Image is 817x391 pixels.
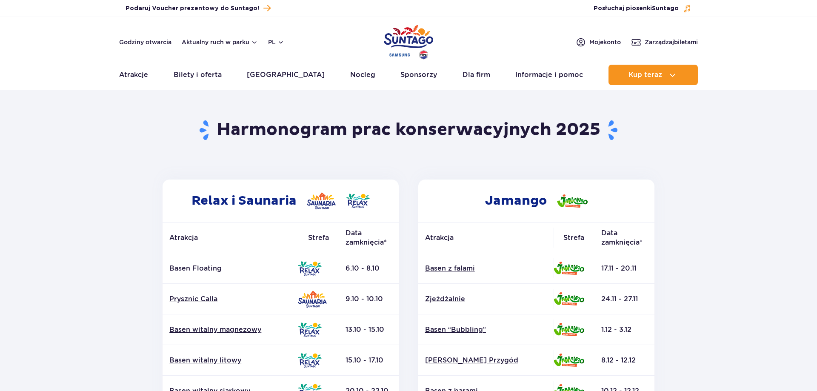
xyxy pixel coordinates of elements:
td: 24.11 - 27.11 [594,284,654,314]
button: Aktualny ruch w parku [182,39,258,46]
img: Relax [298,323,322,337]
a: Basen z falami [425,264,547,273]
a: Bilety i oferta [174,65,222,85]
h2: Jamango [418,180,654,222]
span: Kup teraz [628,71,662,79]
h1: Harmonogram prac konserwacyjnych 2025 [160,119,658,141]
a: [GEOGRAPHIC_DATA] [247,65,325,85]
span: Suntago [652,6,679,11]
a: Basen “Bubbling” [425,325,547,334]
img: Jamango [557,194,588,208]
img: Jamango [554,323,584,336]
img: Jamango [554,292,584,305]
th: Atrakcja [163,223,298,253]
td: 9.10 - 10.10 [339,284,399,314]
a: [PERSON_NAME] Przygód [425,356,547,365]
img: Relax [346,194,370,208]
a: Zarządzajbiletami [631,37,698,47]
th: Strefa [554,223,594,253]
img: Relax [298,261,322,276]
a: Prysznic Calla [169,294,291,304]
a: Zjeżdżalnie [425,294,547,304]
th: Atrakcja [418,223,554,253]
a: Basen witalny magnezowy [169,325,291,334]
th: Data zamknięcia* [339,223,399,253]
a: Park of Poland [384,21,433,60]
button: Kup teraz [608,65,698,85]
a: Podaruj Voucher prezentowy do Suntago! [126,3,271,14]
th: Strefa [298,223,339,253]
a: Atrakcje [119,65,148,85]
td: 13.10 - 15.10 [339,314,399,345]
p: Basen Floating [169,264,291,273]
h2: Relax i Saunaria [163,180,399,222]
img: Jamango [554,262,584,275]
td: 1.12 - 3.12 [594,314,654,345]
span: Posłuchaj piosenki [594,4,679,13]
a: Basen witalny litowy [169,356,291,365]
a: Mojekonto [576,37,621,47]
td: 6.10 - 8.10 [339,253,399,284]
td: 8.12 - 12.12 [594,345,654,376]
span: Moje konto [589,38,621,46]
span: Zarządzaj biletami [645,38,698,46]
button: pl [268,38,284,46]
button: Posłuchaj piosenkiSuntago [594,4,691,13]
a: Godziny otwarcia [119,38,171,46]
td: 17.11 - 20.11 [594,253,654,284]
img: Relax [298,353,322,368]
span: Podaruj Voucher prezentowy do Suntago! [126,4,259,13]
a: Nocleg [350,65,375,85]
td: 15.10 - 17.10 [339,345,399,376]
a: Dla firm [463,65,490,85]
th: Data zamknięcia* [594,223,654,253]
img: Saunaria [307,192,336,209]
img: Saunaria [298,291,327,308]
img: Jamango [554,354,584,367]
a: Sponsorzy [400,65,437,85]
a: Informacje i pomoc [515,65,583,85]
